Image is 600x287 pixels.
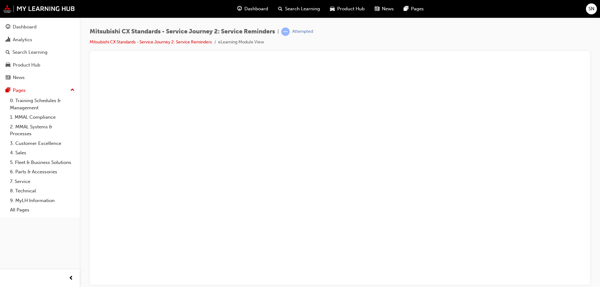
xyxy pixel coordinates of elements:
a: search-iconSearch Learning [273,2,325,15]
a: guage-iconDashboard [232,2,273,15]
a: News [2,72,77,83]
a: All Pages [7,205,77,215]
span: Mitsubishi CX Standards - Service Journey 2: Service Reminders [90,28,275,35]
a: 9. MyLH Information [7,196,77,205]
li: eLearning Module View [218,39,264,46]
a: 5. Fleet & Business Solutions [7,158,77,167]
img: mmal [3,5,75,13]
span: pages-icon [6,88,10,93]
span: SN [588,5,594,12]
span: News [382,5,394,12]
a: pages-iconPages [399,2,429,15]
a: Analytics [2,34,77,46]
a: Product Hub [2,59,77,71]
div: Pages [13,87,26,94]
span: car-icon [6,62,10,68]
span: car-icon [330,5,335,13]
button: Pages [2,85,77,96]
span: news-icon [6,75,10,81]
span: guage-icon [237,5,242,13]
div: Analytics [13,36,32,43]
a: Dashboard [2,21,77,33]
div: News [13,74,25,81]
a: news-iconNews [370,2,399,15]
span: learningRecordVerb_ATTEMPT-icon [281,27,290,36]
a: 3. Customer Excellence [7,139,77,148]
span: | [277,28,279,35]
span: up-icon [70,86,75,94]
span: news-icon [375,5,379,13]
div: Attempted [292,29,313,35]
a: 7. Service [7,177,77,186]
a: Search Learning [2,47,77,58]
a: car-iconProduct Hub [325,2,370,15]
div: Product Hub [13,62,40,69]
span: Search Learning [285,5,320,12]
span: Product Hub [337,5,365,12]
a: Mitsubishi CX Standards - Service Journey 2: Service Reminders [90,39,212,45]
div: Search Learning [12,49,47,56]
span: guage-icon [6,24,10,30]
button: SN [586,3,597,14]
a: 6. Parts & Accessories [7,167,77,177]
a: 0. Training Schedules & Management [7,96,77,112]
span: prev-icon [69,275,73,282]
button: DashboardAnalyticsSearch LearningProduct HubNews [2,20,77,85]
a: 2. MMAL Systems & Processes [7,122,77,139]
a: 8. Technical [7,186,77,196]
span: search-icon [278,5,282,13]
span: search-icon [6,50,10,55]
span: chart-icon [6,37,10,43]
div: Dashboard [13,23,37,31]
span: pages-icon [404,5,408,13]
a: 4. Sales [7,148,77,158]
span: Pages [411,5,424,12]
span: Dashboard [244,5,268,12]
a: 1. MMAL Compliance [7,112,77,122]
